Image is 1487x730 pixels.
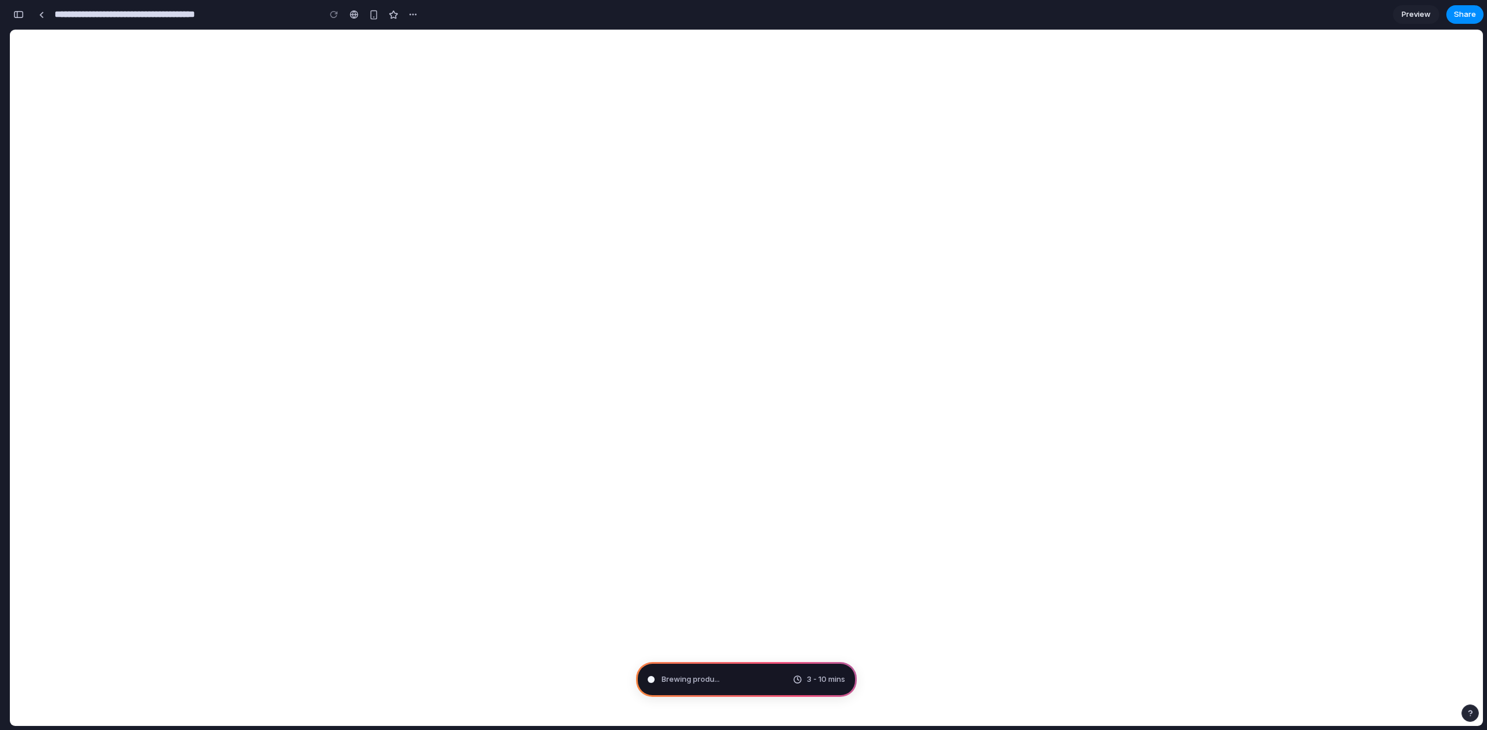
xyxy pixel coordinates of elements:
span: Brewing produ ... [662,674,720,685]
span: Share [1454,9,1476,20]
span: 3 - 10 mins [807,674,845,685]
button: Share [1446,5,1484,24]
a: Preview [1393,5,1439,24]
span: Preview [1402,9,1431,20]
